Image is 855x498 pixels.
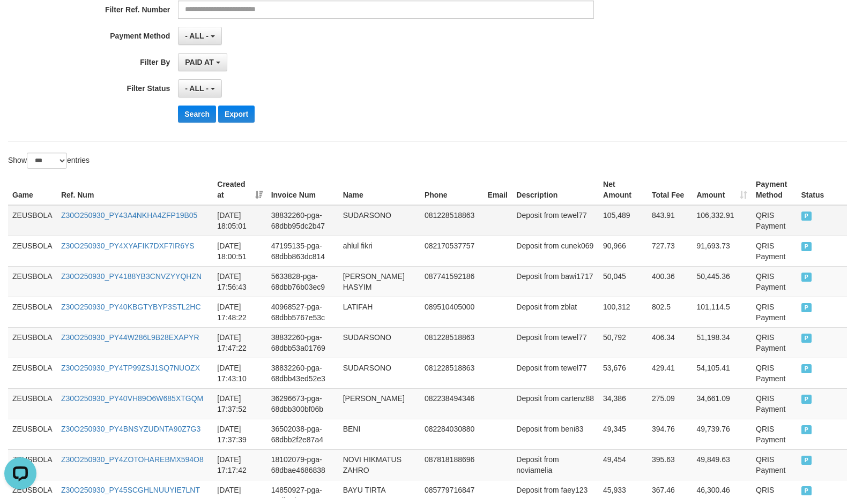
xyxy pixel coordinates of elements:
[8,236,57,266] td: ZEUSBOLA
[213,266,266,297] td: [DATE] 17:56:43
[178,27,221,45] button: - ALL -
[648,358,693,388] td: 429.41
[218,105,255,123] button: Export
[339,297,420,327] td: LATIFAH
[8,419,57,449] td: ZEUSBOLA
[648,297,693,327] td: 802.5
[801,242,812,251] span: PAID
[692,175,752,205] th: Amount: activate to sort column ascending
[484,175,512,205] th: Email
[512,297,599,327] td: Deposit from zblat
[752,358,797,388] td: QRIS Payment
[213,327,266,358] td: [DATE] 17:47:22
[512,388,599,419] td: Deposit from cartenz88
[599,266,648,297] td: 50,045
[267,205,339,236] td: 38832260-pga-68dbb95dc2b47
[692,327,752,358] td: 51,198.34
[178,79,221,97] button: - ALL -
[61,242,195,250] a: Z30O250930_PY4XYAFIK7DXF7IR6YS
[267,175,339,205] th: Invoice Num
[599,205,648,236] td: 105,489
[801,486,812,495] span: PAID
[267,327,339,358] td: 38832260-pga-68dbb53a01769
[692,388,752,419] td: 34,661.09
[27,153,67,169] select: Showentries
[185,84,209,93] span: - ALL -
[61,364,200,372] a: Z30O250930_PY4TP99ZSJ1SQ7NUOZX
[61,425,200,433] a: Z30O250930_PY4BNSYZUDNTA90Z7G3
[213,449,266,480] td: [DATE] 17:17:42
[752,266,797,297] td: QRIS Payment
[4,4,36,36] button: Open LiveChat chat widget
[420,266,484,297] td: 087741592186
[420,358,484,388] td: 081228518863
[267,388,339,419] td: 36296673-pga-68dbb300bf06b
[8,153,90,169] label: Show entries
[339,449,420,480] td: NOVI HIKMATUS ZAHRO
[420,327,484,358] td: 081228518863
[8,205,57,236] td: ZEUSBOLA
[692,266,752,297] td: 50,445.36
[752,449,797,480] td: QRIS Payment
[512,419,599,449] td: Deposit from beni83
[178,105,216,123] button: Search
[213,419,266,449] td: [DATE] 17:37:39
[512,327,599,358] td: Deposit from tewel77
[752,205,797,236] td: QRIS Payment
[752,327,797,358] td: QRIS Payment
[339,236,420,266] td: ahlul fikri
[213,297,266,327] td: [DATE] 17:48:22
[692,205,752,236] td: 106,332.91
[339,175,420,205] th: Name
[8,388,57,419] td: ZEUSBOLA
[801,273,812,282] span: PAID
[692,449,752,480] td: 49,849.63
[61,211,198,220] a: Z30O250930_PY43A4NKHA4ZFP19B05
[752,236,797,266] td: QRIS Payment
[648,266,693,297] td: 400.36
[339,388,420,419] td: [PERSON_NAME]
[599,419,648,449] td: 49,345
[648,419,693,449] td: 394.76
[752,297,797,327] td: QRIS Payment
[267,449,339,480] td: 18102079-pga-68dbae4686838
[213,236,266,266] td: [DATE] 18:00:51
[267,266,339,297] td: 5633828-pga-68dbb76b03ec9
[339,266,420,297] td: [PERSON_NAME] HASYIM
[648,236,693,266] td: 727.73
[420,419,484,449] td: 082284030880
[185,58,213,66] span: PAID AT
[599,358,648,388] td: 53,676
[8,297,57,327] td: ZEUSBOLA
[267,358,339,388] td: 38832260-pga-68dbb43ed52e3
[57,175,213,205] th: Ref. Num
[692,358,752,388] td: 54,105.41
[178,53,227,71] button: PAID AT
[648,205,693,236] td: 843.91
[61,486,200,494] a: Z30O250930_PY45SCGHLNUUYIE7LNT
[8,358,57,388] td: ZEUSBOLA
[213,358,266,388] td: [DATE] 17:43:10
[420,297,484,327] td: 089510405000
[512,175,599,205] th: Description
[339,327,420,358] td: SUDARSONO
[752,388,797,419] td: QRIS Payment
[752,419,797,449] td: QRIS Payment
[267,419,339,449] td: 36502038-pga-68dbb2f2e87a4
[420,205,484,236] td: 081228518863
[599,297,648,327] td: 100,312
[801,212,812,221] span: PAID
[61,333,199,342] a: Z30O250930_PY44W286L9B28EXAPYR
[420,175,484,205] th: Phone
[801,334,812,343] span: PAID
[648,327,693,358] td: 406.34
[512,236,599,266] td: Deposit from cunek069
[801,456,812,465] span: PAID
[213,388,266,419] td: [DATE] 17:37:52
[185,32,209,40] span: - ALL -
[648,449,693,480] td: 395.63
[8,175,57,205] th: Game
[213,175,266,205] th: Created at: activate to sort column ascending
[339,205,420,236] td: SUDARSONO
[801,425,812,434] span: PAID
